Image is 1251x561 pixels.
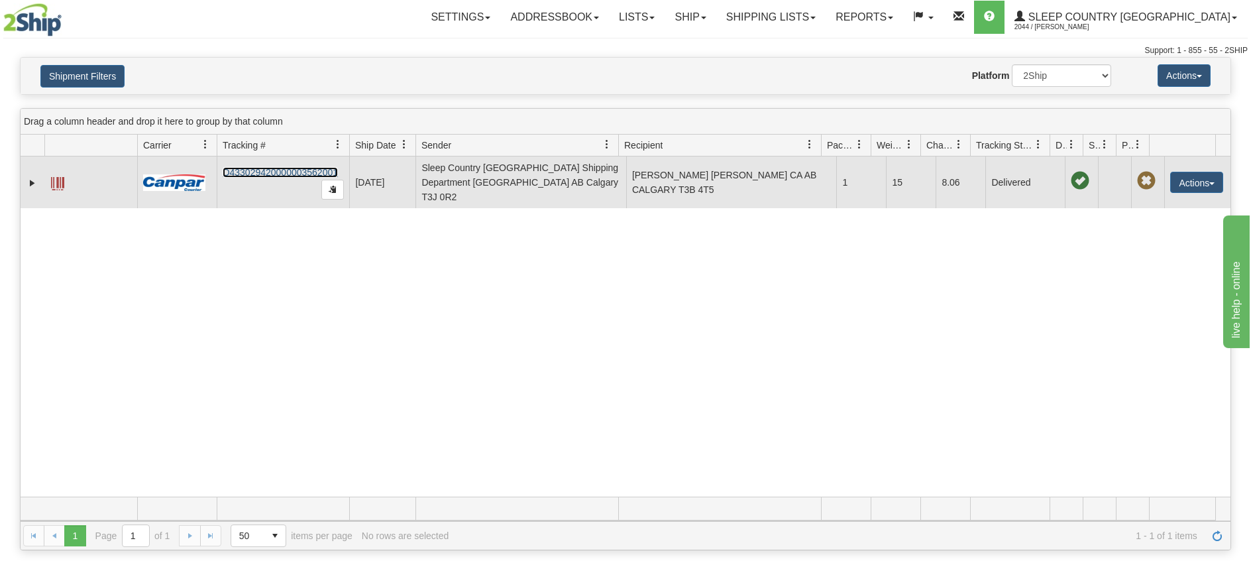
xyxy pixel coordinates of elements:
td: 15 [886,156,936,208]
span: Shipment Issues [1089,139,1100,152]
img: logo2044.jpg [3,3,62,36]
a: Reports [826,1,903,34]
a: Charge filter column settings [948,133,970,156]
div: live help - online [10,8,123,24]
span: 50 [239,529,256,542]
span: Page of 1 [95,525,170,547]
a: Expand [26,176,39,190]
a: Ship Date filter column settings [393,133,415,156]
button: Actions [1158,64,1211,87]
span: Tracking # [223,139,266,152]
a: Packages filter column settings [848,133,871,156]
span: Tracking Status [976,139,1034,152]
button: Shipment Filters [40,65,125,88]
a: Label [51,171,64,192]
td: [PERSON_NAME] [PERSON_NAME] CA AB CALGARY T3B 4T5 [626,156,837,208]
span: Sender [421,139,451,152]
a: Delivery Status filter column settings [1060,133,1083,156]
span: 2044 / [PERSON_NAME] [1014,21,1114,34]
span: Pickup Status [1122,139,1133,152]
td: Sleep Country [GEOGRAPHIC_DATA] Shipping Department [GEOGRAPHIC_DATA] AB Calgary T3J 0R2 [415,156,626,208]
span: 1 - 1 of 1 items [458,530,1197,541]
span: Charge [926,139,954,152]
button: Actions [1170,172,1223,193]
a: Sleep Country [GEOGRAPHIC_DATA] 2044 / [PERSON_NAME] [1005,1,1247,34]
button: Copy to clipboard [321,180,344,200]
a: Lists [609,1,665,34]
a: D433029420000003562001 [223,167,338,178]
div: Support: 1 - 855 - 55 - 2SHIP [3,45,1248,56]
a: Ship [665,1,716,34]
span: On time [1071,172,1089,190]
a: Tracking Status filter column settings [1027,133,1050,156]
span: Sleep Country [GEOGRAPHIC_DATA] [1025,11,1230,23]
input: Page 1 [123,525,149,546]
a: Weight filter column settings [898,133,920,156]
a: Sender filter column settings [596,133,618,156]
td: Delivered [985,156,1065,208]
span: Carrier [143,139,172,152]
span: select [264,525,286,546]
a: Settings [421,1,500,34]
td: 1 [836,156,886,208]
td: [DATE] [349,156,415,208]
span: Page 1 [64,525,85,546]
iframe: chat widget [1221,213,1250,348]
a: Pickup Status filter column settings [1126,133,1149,156]
td: 8.06 [936,156,985,208]
span: Delivery Status [1056,139,1067,152]
a: Recipient filter column settings [798,133,821,156]
a: Carrier filter column settings [194,133,217,156]
span: Pickup Not Assigned [1137,172,1156,190]
div: No rows are selected [362,530,449,541]
span: Page sizes drop down [231,525,286,547]
a: Refresh [1207,525,1228,546]
div: grid grouping header [21,109,1230,135]
span: Weight [877,139,904,152]
a: Tracking # filter column settings [327,133,349,156]
span: Packages [827,139,855,152]
a: Addressbook [500,1,609,34]
img: 14 - Canpar [143,174,205,191]
span: Recipient [624,139,663,152]
span: items per page [231,525,353,547]
a: Shipping lists [716,1,826,34]
span: Ship Date [355,139,396,152]
label: Platform [972,69,1010,82]
a: Shipment Issues filter column settings [1093,133,1116,156]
